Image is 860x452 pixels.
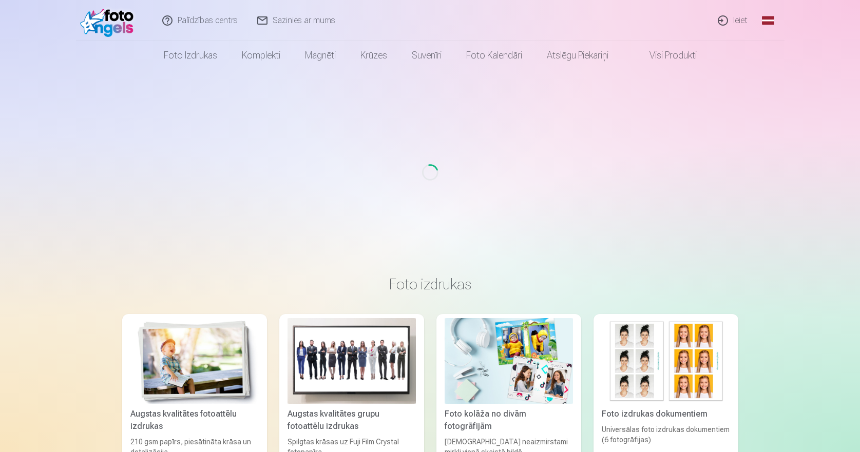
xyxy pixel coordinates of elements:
[602,318,730,404] img: Foto izdrukas dokumentiem
[534,41,621,70] a: Atslēgu piekariņi
[598,408,734,420] div: Foto izdrukas dokumentiem
[80,4,139,37] img: /fa1
[288,318,416,404] img: Augstas kvalitātes grupu fotoattēlu izdrukas
[151,41,230,70] a: Foto izdrukas
[283,408,420,433] div: Augstas kvalitātes grupu fotoattēlu izdrukas
[348,41,399,70] a: Krūzes
[621,41,709,70] a: Visi produkti
[399,41,454,70] a: Suvenīri
[454,41,534,70] a: Foto kalendāri
[230,41,293,70] a: Komplekti
[130,318,259,404] img: Augstas kvalitātes fotoattēlu izdrukas
[445,318,573,404] img: Foto kolāža no divām fotogrāfijām
[130,275,730,293] h3: Foto izdrukas
[126,408,263,433] div: Augstas kvalitātes fotoattēlu izdrukas
[293,41,348,70] a: Magnēti
[441,408,577,433] div: Foto kolāža no divām fotogrāfijām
